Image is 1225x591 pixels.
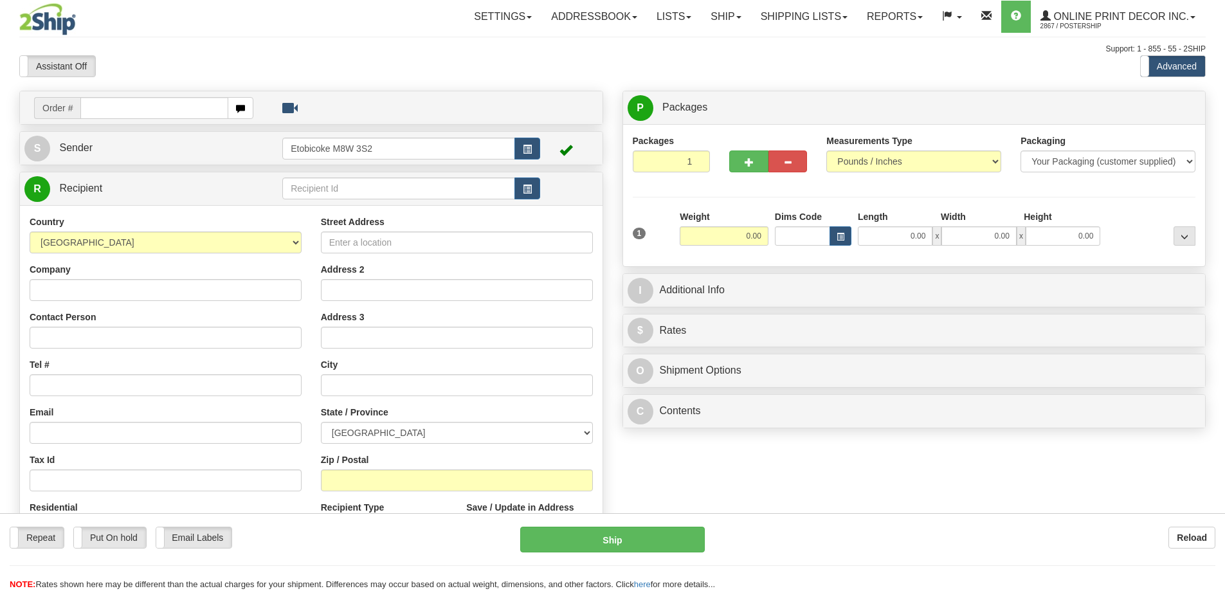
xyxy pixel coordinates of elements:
[628,277,1201,304] a: IAdditional Info
[941,210,966,223] label: Width
[1031,1,1205,33] a: Online Print Decor Inc. 2867 / PosterShip
[1168,527,1215,549] button: Reload
[1195,230,1224,361] iframe: chat widget
[321,215,385,228] label: Street Address
[628,95,653,121] span: P
[19,44,1206,55] div: Support: 1 - 855 - 55 - 2SHIP
[857,1,932,33] a: Reports
[633,134,675,147] label: Packages
[520,527,705,552] button: Ship
[10,579,35,589] span: NOTE:
[701,1,750,33] a: Ship
[24,135,282,161] a: S Sender
[932,226,941,246] span: x
[34,97,80,119] span: Order #
[321,311,365,323] label: Address 3
[30,406,53,419] label: Email
[628,278,653,304] span: I
[24,136,50,161] span: S
[10,527,64,548] label: Repeat
[282,177,515,199] input: Recipient Id
[30,453,55,466] label: Tax Id
[321,232,593,253] input: Enter a location
[74,527,146,548] label: Put On hold
[282,138,515,159] input: Sender Id
[156,527,231,548] label: Email Labels
[1141,56,1205,77] label: Advanced
[1174,226,1195,246] div: ...
[541,1,647,33] a: Addressbook
[30,215,64,228] label: Country
[1024,210,1052,223] label: Height
[59,183,102,194] span: Recipient
[633,228,646,239] span: 1
[321,358,338,371] label: City
[24,176,254,202] a: R Recipient
[628,358,653,384] span: O
[321,263,365,276] label: Address 2
[321,501,385,514] label: Recipient Type
[634,579,651,589] a: here
[24,176,50,202] span: R
[628,399,653,424] span: C
[20,56,95,77] label: Assistant Off
[680,210,709,223] label: Weight
[1177,532,1207,543] b: Reload
[1017,226,1026,246] span: x
[628,358,1201,384] a: OShipment Options
[647,1,701,33] a: Lists
[858,210,888,223] label: Length
[1051,11,1189,22] span: Online Print Decor Inc.
[628,318,653,343] span: $
[751,1,857,33] a: Shipping lists
[19,3,76,35] img: logo2867.jpg
[1040,20,1137,33] span: 2867 / PosterShip
[628,95,1201,121] a: P Packages
[628,398,1201,424] a: CContents
[464,1,541,33] a: Settings
[59,142,93,153] span: Sender
[321,453,369,466] label: Zip / Postal
[826,134,912,147] label: Measurements Type
[30,501,78,514] label: Residential
[1021,134,1066,147] label: Packaging
[662,102,707,113] span: Packages
[321,406,388,419] label: State / Province
[466,501,592,527] label: Save / Update in Address Book
[30,358,50,371] label: Tel #
[628,318,1201,344] a: $Rates
[775,210,822,223] label: Dims Code
[30,311,96,323] label: Contact Person
[30,263,71,276] label: Company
